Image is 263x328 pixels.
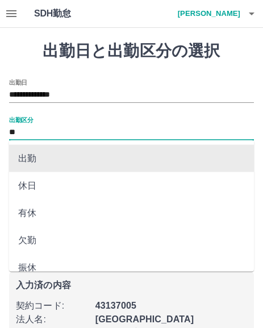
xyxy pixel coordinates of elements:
[95,301,136,310] b: 43137005
[9,254,254,281] li: 振休
[16,299,89,313] p: 契約コード :
[9,200,254,227] li: 有休
[16,281,247,290] p: 入力済の内容
[9,78,27,86] label: 出勤日
[9,172,254,200] li: 休日
[95,314,194,324] b: [GEOGRAPHIC_DATA]
[9,145,254,172] li: 出勤
[16,313,89,326] p: 法人名 :
[9,41,254,61] h1: 出勤日と出勤区分の選択
[9,227,254,254] li: 欠勤
[9,115,33,124] label: 出勤区分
